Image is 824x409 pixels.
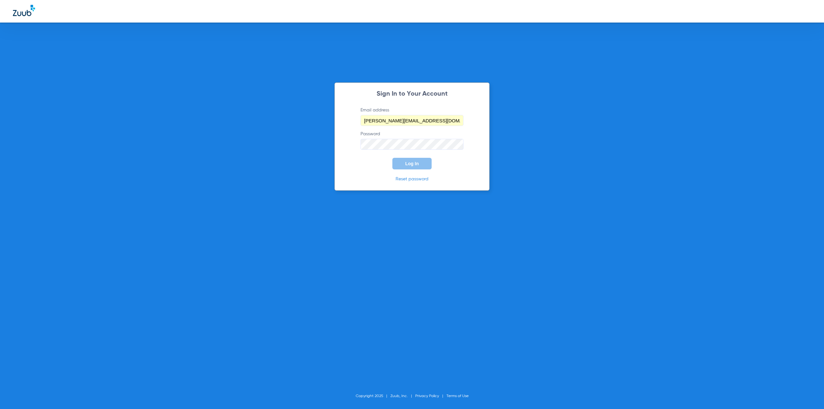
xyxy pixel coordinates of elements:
label: Email address [360,107,464,126]
a: Terms of Use [446,394,469,398]
img: Zuub Logo [13,5,35,16]
input: Email address [360,115,464,126]
span: Log In [405,161,419,166]
a: Reset password [396,177,428,181]
li: Zuub, Inc. [390,393,415,399]
input: Password [360,139,464,150]
label: Password [360,131,464,150]
button: Log In [392,158,432,169]
a: Privacy Policy [415,394,439,398]
li: Copyright 2025 [356,393,390,399]
h2: Sign In to Your Account [351,91,473,97]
